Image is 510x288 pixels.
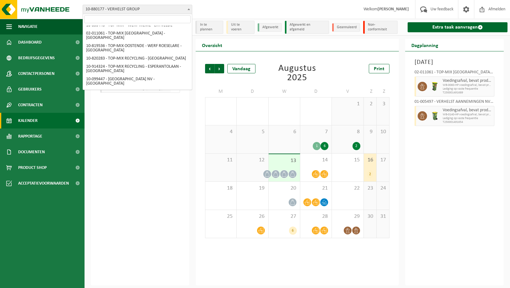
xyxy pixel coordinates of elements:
[272,157,297,164] span: 13
[335,101,360,107] span: 1
[18,144,45,160] span: Documenten
[374,66,384,71] span: Print
[408,22,507,32] a: Extra taak aanvragen
[84,63,191,75] li: 10-914324 - TOP-MIX RECYCLING - ESPERANTOLAAN - [GEOGRAPHIC_DATA]
[303,128,328,135] span: 7
[84,29,191,42] li: 02-011061 - TOP-MIX [GEOGRAPHIC_DATA] - [GEOGRAPHIC_DATA]
[240,157,265,164] span: 12
[303,185,328,192] span: 21
[84,75,191,88] li: 10-099447 - [GEOGRAPHIC_DATA] NV - [GEOGRAPHIC_DATA]
[209,213,233,220] span: 25
[18,160,47,175] span: Product Shop
[335,185,360,192] span: 22
[226,21,255,34] li: Uit te voeren
[240,185,265,192] span: 19
[332,86,363,97] td: V
[18,34,42,50] span: Dashboard
[443,108,492,113] span: Voedingsafval, bevat producten van dierlijke oorsprong, onverpakt, categorie 3
[363,21,398,34] li: Non-conformiteit
[227,64,255,73] div: Vandaag
[303,213,328,220] span: 28
[18,50,55,66] span: Bedrijfsgegevens
[240,213,265,220] span: 26
[18,97,43,113] span: Contracten
[303,157,328,164] span: 14
[272,185,297,192] span: 20
[443,120,492,124] span: T250001491654
[415,70,494,76] div: 02-011061 - TOP-MIX [GEOGRAPHIC_DATA] - [GEOGRAPHIC_DATA]
[258,23,282,32] li: Afgewerkt
[196,39,229,51] h2: Overzicht
[18,66,54,81] span: Contactpersonen
[267,64,327,83] div: Augustus 2025
[380,128,386,135] span: 10
[289,227,297,235] div: 6
[367,101,373,107] span: 2
[84,42,191,55] li: 10-819536 - TOP-MIX OOSTENDE - WERF ROESELARE - [GEOGRAPHIC_DATA]
[18,175,69,191] span: Acceptatievoorwaarden
[335,157,360,164] span: 15
[84,88,191,96] li: 10-099448 - TOPASFALT NV - [GEOGRAPHIC_DATA]
[378,7,409,12] strong: [PERSON_NAME]
[83,5,192,14] span: 10-880177 - VERHELST GROUP
[443,78,492,83] span: Voedingsafval, bevat producten van dierlijke oorsprong, onverpakt, categorie 3
[332,23,360,32] li: Geannuleerd
[300,86,332,97] td: D
[367,170,373,178] div: 2
[377,86,389,97] td: Z
[209,128,233,135] span: 4
[405,39,445,51] h2: Dagplanning
[367,185,373,192] span: 23
[367,157,373,164] span: 16
[18,19,38,34] span: Navigatie
[269,86,300,97] td: W
[272,213,297,220] span: 27
[415,58,494,67] h3: [DATE]
[443,87,492,91] span: Lediging op vaste frequentie
[380,101,386,107] span: 3
[353,142,360,150] div: 2
[240,128,265,135] span: 5
[364,86,377,97] td: Z
[285,21,329,34] li: Afgewerkt en afgemeld
[18,81,42,97] span: Gebruikers
[415,100,494,106] div: 01-005497 - VERHELST AANNEMINGEN NV - [GEOGRAPHIC_DATA]
[237,86,268,97] td: D
[380,185,386,192] span: 24
[18,113,38,128] span: Kalender
[18,128,42,144] span: Rapportage
[367,213,373,220] span: 30
[443,91,492,95] span: T250001491689
[195,21,224,34] li: In te plannen
[443,83,492,87] span: WB-0060-HP voedingsafval, bevat producten van dierlijke oors
[84,55,191,63] li: 10-820283 - TOP-MIX RECYCLING - [GEOGRAPHIC_DATA]
[205,86,237,97] td: M
[430,82,440,91] img: WB-0060-HPE-GN-50
[443,117,492,120] span: Lediging op vaste frequentie
[367,128,373,135] span: 9
[209,157,233,164] span: 11
[443,113,492,117] span: WB-0140-HP voedingsafval, bevat producten van dierlijke oors
[335,213,360,220] span: 29
[215,64,224,73] span: Volgende
[313,142,321,150] div: 1
[369,64,389,73] a: Print
[380,213,386,220] span: 31
[335,128,360,135] span: 8
[380,157,386,164] span: 17
[430,111,440,121] img: WB-0140-HPE-GN-50
[209,185,233,192] span: 18
[321,142,328,150] div: 6
[205,64,214,73] span: Vorige
[272,128,297,135] span: 6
